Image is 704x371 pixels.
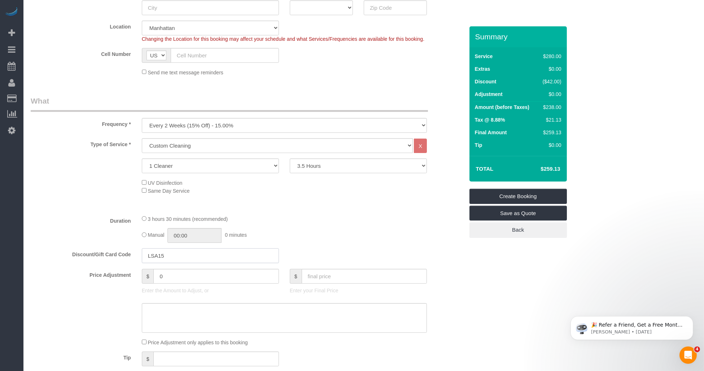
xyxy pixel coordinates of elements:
input: City [142,0,279,15]
label: Tip [475,141,482,149]
span: 4 [694,346,700,352]
p: Enter the Amount to Adjust, or [142,287,279,294]
label: Extras [475,65,490,73]
div: $238.00 [540,104,561,111]
legend: What [31,96,428,112]
iframe: Intercom notifications message [560,301,704,352]
input: Zip Code [364,0,427,15]
label: Service [475,53,493,60]
label: Type of Service * [25,138,136,148]
a: Save as Quote [469,206,567,221]
h3: Summary [475,32,563,41]
input: Cell Number [171,48,279,63]
label: Location [25,21,136,30]
label: Cell Number [25,48,136,58]
span: $ [142,269,154,284]
span: Same Day Service [148,188,190,194]
a: Create Booking [469,189,567,204]
span: Send me text message reminders [148,69,223,75]
span: Changing the Location for this booking may affect your schedule and what Services/Frequencies are... [142,36,424,42]
label: Final Amount [475,129,507,136]
div: $0.00 [540,65,561,73]
div: $259.13 [540,129,561,136]
div: ($42.00) [540,78,561,85]
span: UV Disinfection [148,180,183,186]
label: Discount/Gift Card Code [25,248,136,258]
strong: Total [476,166,494,172]
label: Discount [475,78,497,85]
label: Amount (before Taxes) [475,104,529,111]
span: $ [290,269,302,284]
label: Duration [25,215,136,224]
img: Automaid Logo [4,7,19,17]
div: $0.00 [540,91,561,98]
span: 0 minutes [225,232,247,238]
iframe: Intercom live chat [679,346,697,364]
span: Price Adjustment only applies to this booking [148,340,248,345]
span: Manual [148,232,165,238]
label: Price Adjustment [25,269,136,279]
div: $0.00 [540,141,561,149]
label: Frequency * [25,118,136,128]
label: Tax @ 8.88% [475,116,505,123]
div: $280.00 [540,53,561,60]
span: $ [142,352,154,366]
label: Adjustment [475,91,503,98]
a: Back [469,222,567,237]
p: Enter your Final Price [290,287,427,294]
h4: $259.13 [519,166,560,172]
label: Tip [25,352,136,361]
div: $21.13 [540,116,561,123]
input: final price [302,269,427,284]
span: 3 hours 30 minutes (recommended) [148,216,228,222]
